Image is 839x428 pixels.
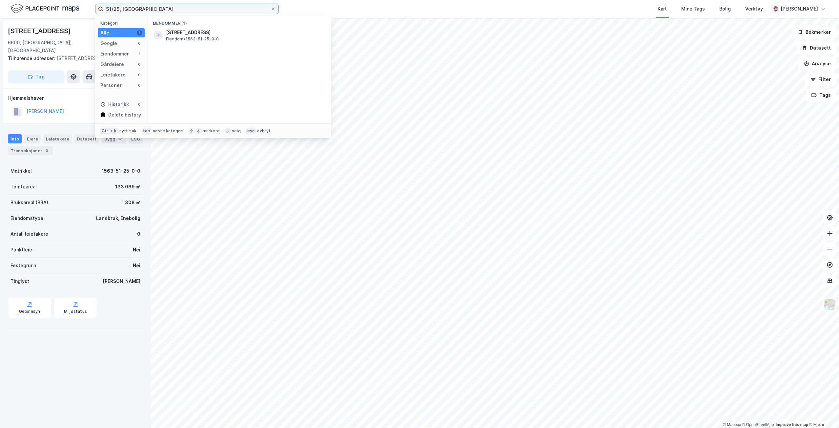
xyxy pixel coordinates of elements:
div: esc [246,128,256,134]
div: Delete history [108,111,141,119]
div: Kart [658,5,667,13]
button: Tags [806,89,836,102]
div: nytt søk [119,128,137,134]
div: Gårdeiere [100,60,124,68]
button: Tag [8,70,64,83]
div: 1563-51-25-0-0 [102,167,140,175]
div: 133 069 ㎡ [115,183,140,191]
iframe: Chat Widget [806,396,839,428]
div: [STREET_ADDRESS] [8,26,72,36]
div: Alle [100,29,109,37]
div: 3 [44,147,50,154]
div: Landbruk, Enebolig [96,214,140,222]
div: 1 [137,51,142,56]
div: Kontrollprogram for chat [806,396,839,428]
div: 0 [137,62,142,67]
div: Hjemmelshaver [8,94,143,102]
div: Info [8,134,22,143]
img: Z [824,298,836,310]
div: Datasett [74,134,99,143]
div: 1 308 ㎡ [122,199,140,206]
button: Filter [805,73,836,86]
div: 0 [137,83,142,88]
a: OpenStreetMap [742,422,774,427]
div: Matrikkel [10,167,32,175]
div: Eiendommer (1) [148,15,331,27]
div: 0 [137,230,140,238]
div: Kategori [100,21,145,26]
div: Tomteareal [10,183,37,191]
div: Personer [100,81,122,89]
div: 1 [137,30,142,35]
a: Mapbox [723,422,741,427]
div: velg [232,128,241,134]
div: Geoinnsyn [19,309,40,314]
div: Eiere [24,134,41,143]
div: Transaksjoner [8,146,53,155]
div: tab [142,128,152,134]
div: Bygg [102,134,126,143]
div: Eiendommer [100,50,129,58]
div: 0 [137,41,142,46]
div: Antall leietakere [10,230,48,238]
div: [STREET_ADDRESS] [8,54,138,62]
span: Eiendom • 1563-51-25-0-0 [166,36,219,42]
div: 0 [137,72,142,77]
div: [PERSON_NAME] [103,277,140,285]
div: avbryt [257,128,271,134]
div: Festegrunn [10,262,36,269]
div: Mine Tags [681,5,705,13]
button: Bokmerker [792,26,836,39]
div: Ctrl + k [100,128,118,134]
div: Nei [133,262,140,269]
img: logo.f888ab2527a4732fd821a326f86c7f29.svg [10,3,79,14]
div: Tinglyst [10,277,29,285]
div: Punktleie [10,246,32,254]
button: Analyse [798,57,836,70]
div: Nei [133,246,140,254]
div: ESG [129,134,143,143]
div: Miljøstatus [64,309,87,314]
button: Datasett [796,41,836,54]
input: Søk på adresse, matrikkel, gårdeiere, leietakere eller personer [103,4,271,14]
div: Leietakere [43,134,72,143]
div: Leietakere [100,71,126,79]
div: Google [100,39,117,47]
div: Verktøy [745,5,763,13]
div: 0 [137,102,142,107]
div: Eiendomstype [10,214,43,222]
div: neste kategori [153,128,184,134]
div: Bolig [719,5,731,13]
div: Bruksareal (BRA) [10,199,48,206]
div: 6600, [GEOGRAPHIC_DATA], [GEOGRAPHIC_DATA] [8,39,112,54]
div: 17 [117,136,123,142]
span: [STREET_ADDRESS] [166,29,323,36]
div: markere [203,128,220,134]
div: Historikk [100,100,129,108]
a: Improve this map [776,422,808,427]
span: Tilhørende adresser: [8,55,56,61]
div: [PERSON_NAME] [781,5,818,13]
